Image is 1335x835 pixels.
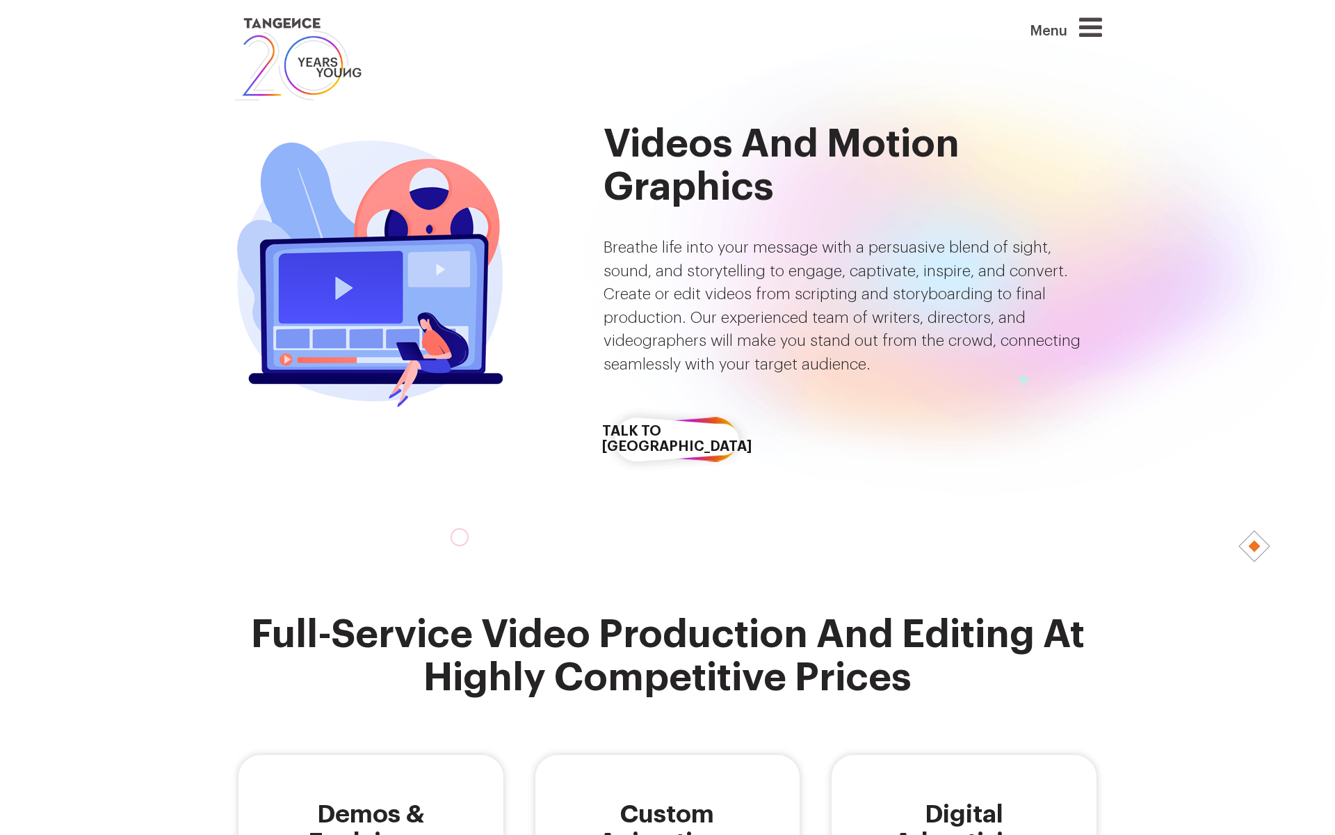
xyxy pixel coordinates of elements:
[233,613,1102,699] h2: Full-service video production and editing at highly competitive prices
[604,237,1102,377] p: Breathe life into your message with a persuasive blend of sight, sound, and storytelling to engag...
[233,14,363,104] img: logo SVG
[604,399,750,479] a: Talk to [GEOGRAPHIC_DATA]
[604,122,1102,209] h2: Videos and Motion Graphics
